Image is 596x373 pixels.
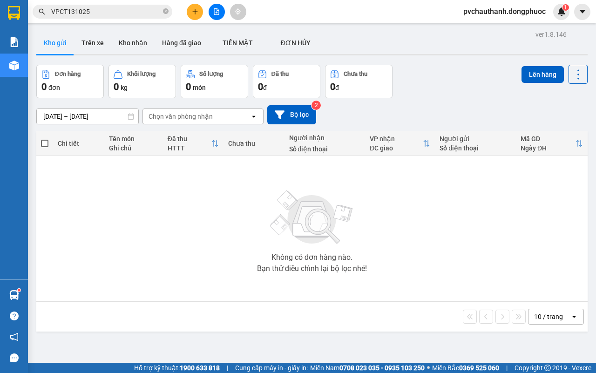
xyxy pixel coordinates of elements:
[155,32,209,54] button: Hàng đã giao
[440,135,511,142] div: Người gửi
[258,81,263,92] span: 0
[127,71,156,77] div: Khối lượng
[186,81,191,92] span: 0
[9,290,19,300] img: warehouse-icon
[534,312,563,321] div: 10 / trang
[253,65,320,98] button: Đã thu0đ
[37,109,138,124] input: Select a date range.
[289,134,360,142] div: Người nhận
[168,144,212,152] div: HTTT
[335,84,339,91] span: đ
[121,84,128,91] span: kg
[521,135,576,142] div: Mã GD
[18,289,20,292] sup: 1
[134,363,220,373] span: Hỗ trợ kỹ thuật:
[521,66,564,83] button: Lên hàng
[427,366,430,370] span: ⚪️
[516,131,588,156] th: Toggle SortBy
[187,4,203,20] button: plus
[55,71,81,77] div: Đơn hàng
[193,84,206,91] span: món
[562,4,569,11] sup: 1
[109,144,158,152] div: Ghi chú
[181,65,248,98] button: Số lượng0món
[344,71,367,77] div: Chưa thu
[506,363,508,373] span: |
[168,135,212,142] div: Đã thu
[192,8,198,15] span: plus
[209,4,225,20] button: file-add
[271,71,289,77] div: Đã thu
[578,7,587,16] span: caret-down
[310,363,425,373] span: Miền Nam
[564,4,567,11] span: 1
[163,7,169,16] span: close-circle
[227,363,228,373] span: |
[149,112,213,121] div: Chọn văn phòng nhận
[263,84,267,91] span: đ
[365,131,435,156] th: Toggle SortBy
[223,39,253,47] span: TIỀN MẶT
[339,364,425,372] strong: 0708 023 035 - 0935 103 250
[312,101,321,110] sup: 2
[325,65,393,98] button: Chưa thu0đ
[432,363,499,373] span: Miền Bắc
[109,135,158,142] div: Tên món
[163,8,169,14] span: close-circle
[8,6,20,20] img: logo-vxr
[230,4,246,20] button: aim
[163,131,224,156] th: Toggle SortBy
[557,7,566,16] img: icon-new-feature
[459,364,499,372] strong: 0369 525 060
[114,81,119,92] span: 0
[456,6,553,17] span: pvchauthanh.dongphuoc
[535,29,567,40] div: ver 1.8.146
[58,140,100,147] div: Chi tiết
[10,312,19,320] span: question-circle
[228,140,279,147] div: Chưa thu
[370,135,423,142] div: VP nhận
[330,81,335,92] span: 0
[267,105,316,124] button: Bộ lọc
[544,365,551,371] span: copyright
[281,39,311,47] span: ĐƠN HỦY
[265,185,359,250] img: svg+xml;base64,PHN2ZyBjbGFzcz0ibGlzdC1wbHVnX19zdmciIHhtbG5zPSJodHRwOi8vd3d3LnczLm9yZy8yMDAwL3N2Zy...
[9,61,19,70] img: warehouse-icon
[235,8,241,15] span: aim
[74,32,111,54] button: Trên xe
[51,7,161,17] input: Tìm tên, số ĐT hoặc mã đơn
[574,4,590,20] button: caret-down
[9,37,19,47] img: solution-icon
[10,353,19,362] span: message
[570,313,578,320] svg: open
[213,8,220,15] span: file-add
[250,113,257,120] svg: open
[10,332,19,341] span: notification
[199,71,223,77] div: Số lượng
[36,32,74,54] button: Kho gửi
[111,32,155,54] button: Kho nhận
[36,65,104,98] button: Đơn hàng0đơn
[257,265,367,272] div: Bạn thử điều chỉnh lại bộ lọc nhé!
[271,254,352,261] div: Không có đơn hàng nào.
[440,144,511,152] div: Số điện thoại
[370,144,423,152] div: ĐC giao
[39,8,45,15] span: search
[48,84,60,91] span: đơn
[235,363,308,373] span: Cung cấp máy in - giấy in:
[108,65,176,98] button: Khối lượng0kg
[521,144,576,152] div: Ngày ĐH
[289,145,360,153] div: Số điện thoại
[180,364,220,372] strong: 1900 633 818
[41,81,47,92] span: 0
